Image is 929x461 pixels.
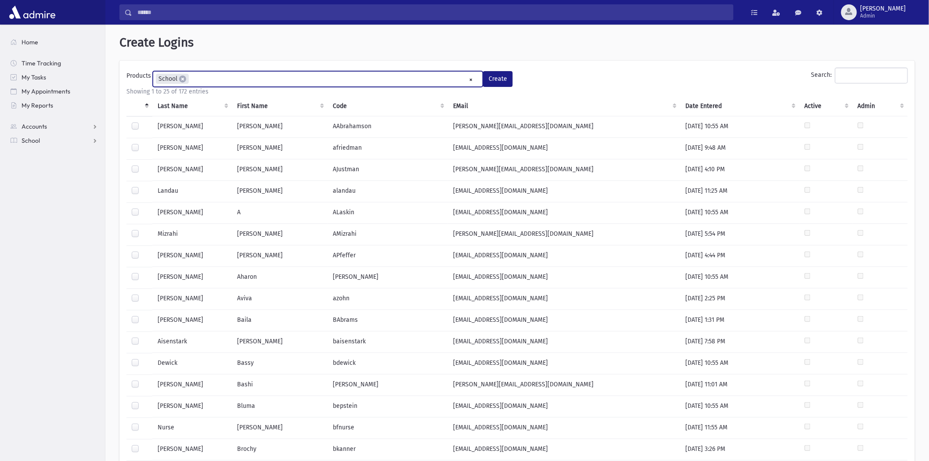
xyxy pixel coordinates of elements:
[328,224,448,245] td: AMizrahi
[232,224,328,245] td: [PERSON_NAME]
[152,138,232,159] td: [PERSON_NAME]
[681,439,799,461] td: [DATE] 3:26 PM
[448,181,680,202] td: [EMAIL_ADDRESS][DOMAIN_NAME]
[328,288,448,310] td: azohn
[681,224,799,245] td: [DATE] 5:54 PM
[119,35,915,50] h1: Create Logins
[232,202,328,224] td: A
[152,353,232,375] td: Dewick
[4,84,105,98] a: My Appointments
[4,35,105,49] a: Home
[22,122,47,130] span: Accounts
[152,375,232,396] td: [PERSON_NAME]
[328,375,448,396] td: [PERSON_NAME]
[328,353,448,375] td: bdewick
[132,4,733,20] input: Search
[22,38,38,46] span: Home
[152,159,232,181] td: [PERSON_NAME]
[22,101,53,109] span: My Reports
[681,138,799,159] td: [DATE] 9:48 AM
[126,96,152,116] th: : activate to sort column descending
[232,288,328,310] td: Aviva
[126,71,153,83] label: Products
[4,56,105,70] a: Time Tracking
[681,159,799,181] td: [DATE] 4:10 PM
[483,71,513,87] button: Create
[4,133,105,148] a: School
[681,310,799,331] td: [DATE] 1:31 PM
[232,159,328,181] td: [PERSON_NAME]
[152,181,232,202] td: Landau
[126,87,908,96] div: Showing 1 to 25 of 172 entries
[448,202,680,224] td: [EMAIL_ADDRESS][DOMAIN_NAME]
[152,245,232,267] td: [PERSON_NAME]
[811,68,908,83] label: Search:
[328,181,448,202] td: alandau
[681,267,799,288] td: [DATE] 10:55 AM
[328,331,448,353] td: baisenstark
[328,418,448,439] td: bfnurse
[22,73,46,81] span: My Tasks
[681,202,799,224] td: [DATE] 10:55 AM
[232,267,328,288] td: Aharon
[22,87,70,95] span: My Appointments
[681,331,799,353] td: [DATE] 7:58 PM
[448,353,680,375] td: [EMAIL_ADDRESS][DOMAIN_NAME]
[861,5,906,12] span: [PERSON_NAME]
[681,353,799,375] td: [DATE] 10:55 AM
[861,12,906,19] span: Admin
[448,439,680,461] td: [EMAIL_ADDRESS][DOMAIN_NAME]
[469,75,473,85] span: Remove all items
[681,375,799,396] td: [DATE] 11:01 AM
[448,96,680,116] th: EMail : activate to sort column ascending
[328,159,448,181] td: AJustman
[152,439,232,461] td: [PERSON_NAME]
[681,288,799,310] td: [DATE] 2:25 PM
[232,439,328,461] td: Brochy
[448,375,680,396] td: [PERSON_NAME][EMAIL_ADDRESS][DOMAIN_NAME]
[328,396,448,418] td: bepstein
[448,288,680,310] td: [EMAIL_ADDRESS][DOMAIN_NAME]
[7,4,58,21] img: AdmirePro
[328,439,448,461] td: bkanner
[232,138,328,159] td: [PERSON_NAME]
[799,96,853,116] th: Active : activate to sort column ascending
[448,159,680,181] td: [PERSON_NAME][EMAIL_ADDRESS][DOMAIN_NAME]
[232,396,328,418] td: Bluma
[328,116,448,138] td: AAbrahamson
[232,418,328,439] td: [PERSON_NAME]
[179,76,186,83] span: ×
[152,224,232,245] td: Mizrahi
[152,396,232,418] td: [PERSON_NAME]
[4,70,105,84] a: My Tasks
[328,310,448,331] td: BAbrams
[448,331,680,353] td: [EMAIL_ADDRESS][DOMAIN_NAME]
[152,288,232,310] td: [PERSON_NAME]
[152,202,232,224] td: [PERSON_NAME]
[4,119,105,133] a: Accounts
[152,310,232,331] td: [PERSON_NAME]
[328,202,448,224] td: ALaskin
[232,181,328,202] td: [PERSON_NAME]
[232,310,328,331] td: Baila
[232,245,328,267] td: [PERSON_NAME]
[448,396,680,418] td: [EMAIL_ADDRESS][DOMAIN_NAME]
[681,418,799,439] td: [DATE] 11:55 AM
[448,224,680,245] td: [PERSON_NAME][EMAIL_ADDRESS][DOMAIN_NAME]
[22,137,40,144] span: School
[448,245,680,267] td: [EMAIL_ADDRESS][DOMAIN_NAME]
[681,396,799,418] td: [DATE] 10:55 AM
[448,138,680,159] td: [EMAIL_ADDRESS][DOMAIN_NAME]
[448,116,680,138] td: [PERSON_NAME][EMAIL_ADDRESS][DOMAIN_NAME]
[232,353,328,375] td: Bassy
[4,98,105,112] a: My Reports
[448,310,680,331] td: [EMAIL_ADDRESS][DOMAIN_NAME]
[232,375,328,396] td: Bashi
[681,181,799,202] td: [DATE] 11:25 AM
[328,96,448,116] th: Code : activate to sort column ascending
[853,96,908,116] th: Admin : activate to sort column ascending
[232,116,328,138] td: [PERSON_NAME]
[232,96,328,116] th: First Name : activate to sort column ascending
[448,267,680,288] td: [EMAIL_ADDRESS][DOMAIN_NAME]
[152,418,232,439] td: Nurse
